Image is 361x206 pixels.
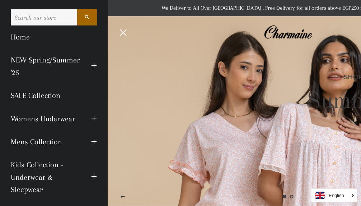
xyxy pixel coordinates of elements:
a: Womens Underwear [5,107,86,130]
input: Search our store [11,9,77,25]
a: English [315,192,353,199]
a: Load slide 2 [288,193,295,200]
a: Home [5,25,102,48]
a: SALE Collection [5,84,102,107]
img: Charmaine Egypt [264,24,312,40]
a: Slide 1, current [281,193,288,200]
a: Kids Collection - Underwear & Sleepwear [5,153,86,201]
i: English [329,193,344,198]
button: Previous slide [114,188,132,206]
a: NEW Spring/Summer '25 [5,48,86,84]
a: Mens Collection [5,130,86,153]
